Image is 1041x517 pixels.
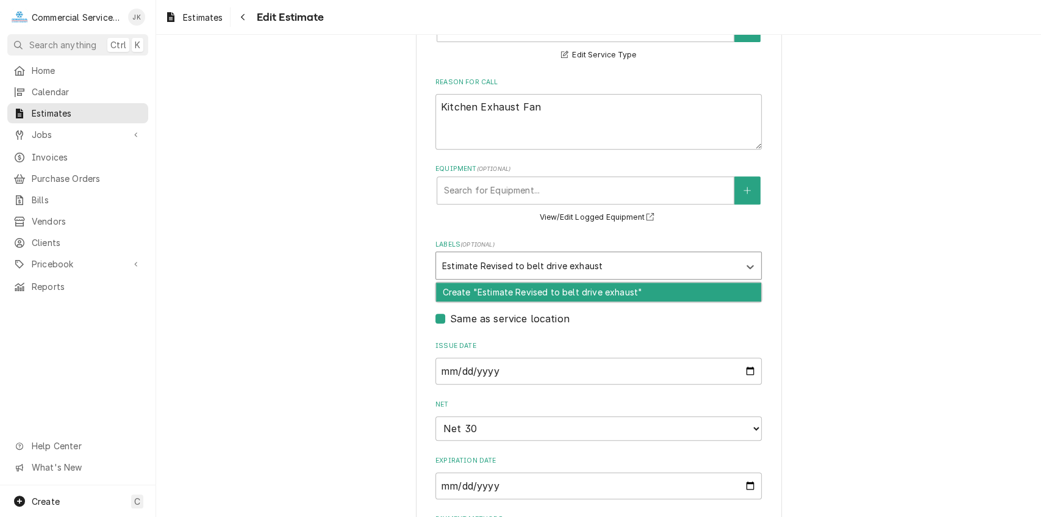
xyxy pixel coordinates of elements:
[436,283,761,302] div: Create "Estimate Revised to belt drive exhaust"
[7,82,148,102] a: Calendar
[32,215,142,228] span: Vendors
[435,78,762,87] label: Reason For Call
[7,125,148,145] a: Go to Jobs
[435,456,762,466] label: Expiration Date
[435,472,762,499] input: yyyy-mm-dd
[32,64,142,77] span: Home
[135,38,140,51] span: K
[7,233,148,253] a: Clients
[11,9,28,26] div: C
[233,7,252,27] button: Navigate back
[32,280,142,293] span: Reports
[435,240,762,280] div: Labels
[734,176,760,204] button: Create New Equipment
[7,190,148,210] a: Bills
[252,9,324,26] span: Edit Estimate
[435,456,762,499] div: Expiration Date
[7,211,148,231] a: Vendors
[32,172,142,185] span: Purchase Orders
[32,151,142,164] span: Invoices
[7,254,148,274] a: Go to Pricebook
[559,48,638,63] button: Edit Service Type
[32,85,142,98] span: Calendar
[134,495,140,508] span: C
[435,240,762,250] label: Labels
[183,11,223,24] span: Estimates
[7,168,148,189] a: Purchase Orders
[110,38,126,51] span: Ctrl
[32,439,141,452] span: Help Center
[435,341,762,385] div: Issue Date
[743,186,751,195] svg: Create New Equipment
[11,9,28,26] div: Commercial Service Co.'s Avatar
[435,341,762,351] label: Issue Date
[435,164,762,225] div: Equipment
[435,400,762,441] div: Net
[435,164,762,174] label: Equipment
[7,436,148,456] a: Go to Help Center
[32,461,141,474] span: What's New
[32,496,60,507] span: Create
[29,38,96,51] span: Search anything
[128,9,145,26] div: JK
[7,103,148,123] a: Estimates
[32,107,142,120] span: Estimates
[7,457,148,477] a: Go to What's New
[32,258,124,270] span: Pricebook
[435,78,762,150] div: Reason For Call
[32,128,124,141] span: Jobs
[435,400,762,410] label: Net
[7,60,148,81] a: Home
[32,193,142,206] span: Bills
[7,277,148,297] a: Reports
[7,34,148,56] button: Search anythingCtrlK
[460,241,495,248] span: ( optional )
[476,165,510,172] span: ( optional )
[435,94,762,150] textarea: Kitchen Exhaust Fan
[435,295,762,326] div: Billing Address
[538,210,660,225] button: View/Edit Logged Equipment
[128,9,145,26] div: John Key's Avatar
[32,236,142,249] span: Clients
[160,7,227,27] a: Estimates
[450,311,570,326] label: Same as service location
[7,147,148,167] a: Invoices
[435,358,762,385] input: yyyy-mm-dd
[32,11,121,24] div: Commercial Service Co.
